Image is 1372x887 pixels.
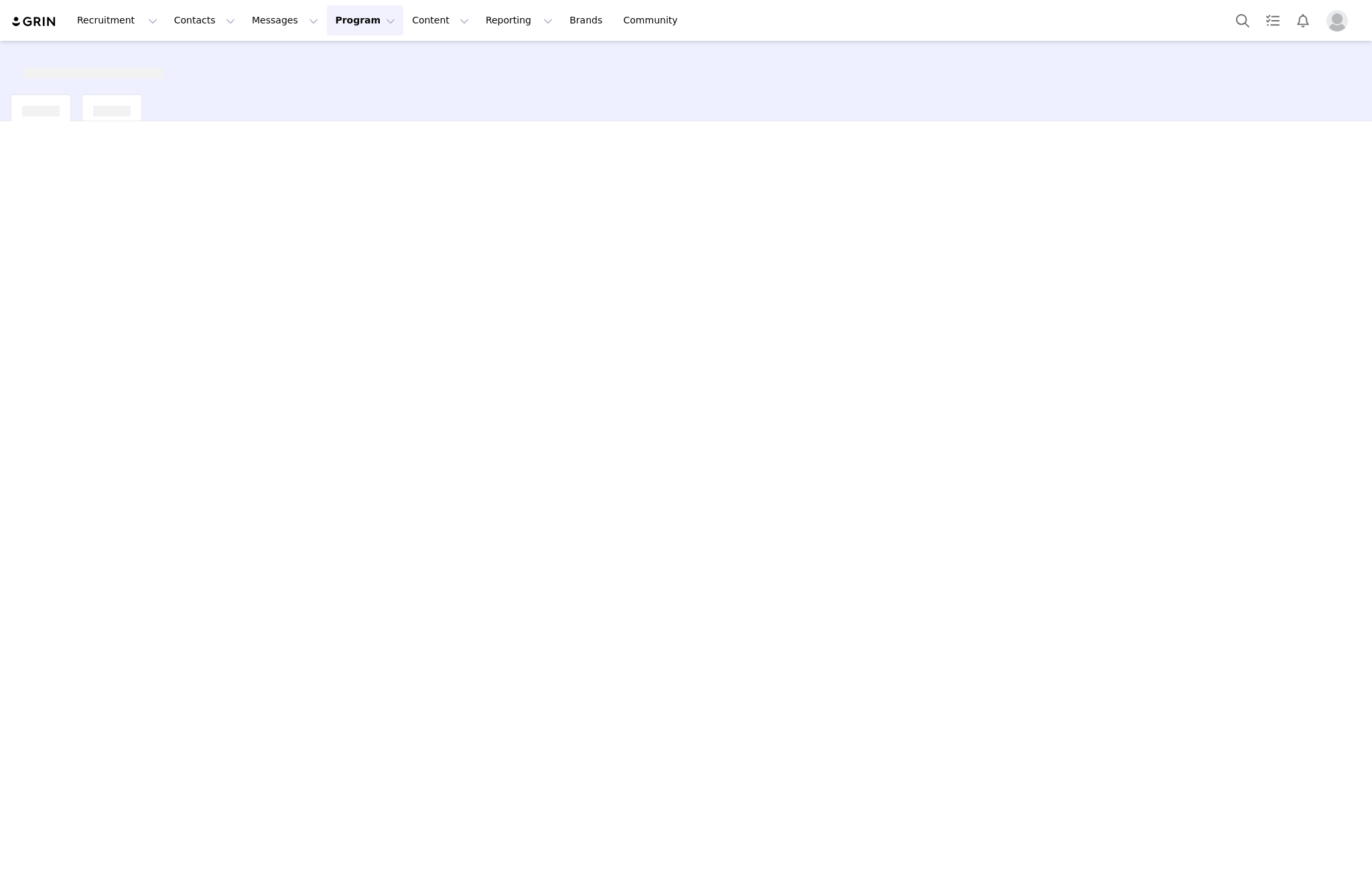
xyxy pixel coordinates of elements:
img: grin logo [11,15,58,28]
div: [object Object] [93,95,131,117]
a: Tasks [1258,5,1288,36]
button: Program [327,5,403,36]
button: Recruitment [69,5,165,36]
button: Contacts [166,5,243,36]
button: Messages [244,5,326,36]
button: Profile [1318,10,1361,31]
button: Content [404,5,477,36]
button: Search [1228,5,1257,36]
div: [object Object] [22,95,60,117]
button: Reporting [478,5,561,36]
a: Brands [561,5,614,36]
button: Notifications [1288,5,1318,36]
a: Community [616,5,692,36]
div: [object Object] [24,57,163,78]
img: placeholder-profile.jpg [1326,10,1348,31]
